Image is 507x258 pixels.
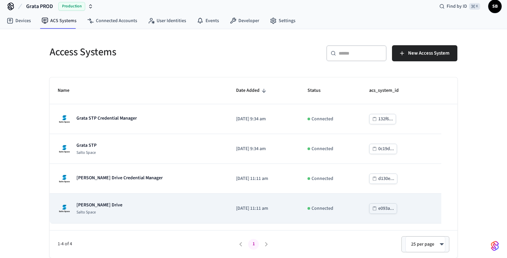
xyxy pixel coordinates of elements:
p: Connected [312,116,333,123]
img: Salto Space Logo [58,172,71,185]
a: Developer [224,15,265,27]
p: [DATE] 11:11 am [236,175,291,182]
button: e093a... [369,203,397,214]
p: Salto Space [76,150,97,155]
p: [DATE] 11:11 am [236,205,291,212]
h5: Access Systems [50,45,249,59]
a: Devices [1,15,36,27]
button: 132f6... [369,114,396,124]
div: e093a... [378,204,394,213]
p: [PERSON_NAME] Drive Credential Manager [76,175,163,181]
a: Connected Accounts [82,15,143,27]
span: Status [307,85,329,96]
p: Connected [312,205,333,212]
a: Settings [265,15,301,27]
div: Find by ID⌘ K [434,0,486,12]
img: Salto Space Logo [58,202,71,215]
span: New Access System [408,49,449,58]
span: Production [58,2,85,11]
p: Connected [312,145,333,152]
p: Grata STP Credential Manager [76,115,137,122]
button: New Access System [392,45,457,61]
img: SeamLogoGradient.69752ec5.svg [491,241,499,251]
div: 132f6... [378,115,393,123]
button: 0c19d... [369,144,397,154]
p: [DATE] 9:34 am [236,116,291,123]
button: page 1 [248,239,259,250]
a: ACS Systems [36,15,82,27]
div: 25 per page [405,236,445,252]
p: Salto Space [76,210,122,215]
button: d130e... [369,174,397,184]
div: d130e... [378,175,394,183]
span: Find by ID [447,3,467,10]
img: Salto Space Logo [58,112,71,126]
p: [DATE] 9:34 am [236,145,291,152]
span: 1-4 of 4 [58,241,234,248]
p: Connected [312,175,333,182]
span: ⌘ K [469,3,480,10]
p: [PERSON_NAME] Drive [76,202,122,208]
span: Name [58,85,78,96]
table: sticky table [50,77,457,223]
img: Salto Space Logo [58,142,71,155]
div: 0c19d... [378,145,394,153]
span: acs_system_id [369,85,407,96]
nav: pagination navigation [234,239,273,250]
a: User Identities [143,15,191,27]
span: Grata PROD [26,2,53,10]
a: Events [191,15,224,27]
span: SB [489,0,501,12]
span: Date Added [236,85,268,96]
p: Grata STP [76,142,97,149]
